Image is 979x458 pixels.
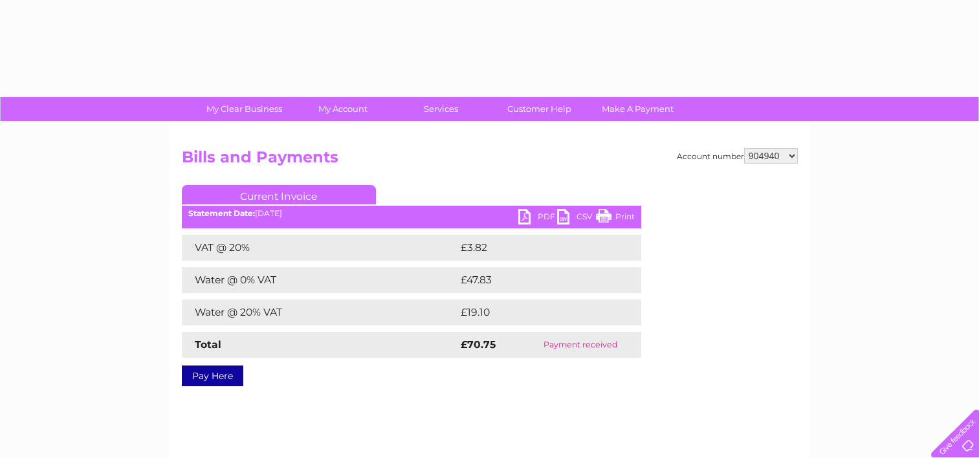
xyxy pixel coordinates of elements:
div: [DATE] [182,209,641,218]
strong: Total [195,338,221,351]
td: £3.82 [457,235,611,261]
a: Make A Payment [584,97,691,121]
a: My Account [289,97,396,121]
td: £19.10 [457,300,613,325]
a: Current Invoice [182,185,376,204]
a: PDF [518,209,557,228]
b: Statement Date: [188,208,255,218]
td: £47.83 [457,267,614,293]
td: Payment received [520,332,641,358]
h2: Bills and Payments [182,148,798,173]
a: Pay Here [182,365,243,386]
a: CSV [557,209,596,228]
a: Services [388,97,494,121]
a: Customer Help [486,97,593,121]
div: Account number [677,148,798,164]
a: My Clear Business [191,97,298,121]
td: Water @ 20% VAT [182,300,457,325]
td: Water @ 0% VAT [182,267,457,293]
strong: £70.75 [461,338,496,351]
a: Print [596,209,635,228]
td: VAT @ 20% [182,235,457,261]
